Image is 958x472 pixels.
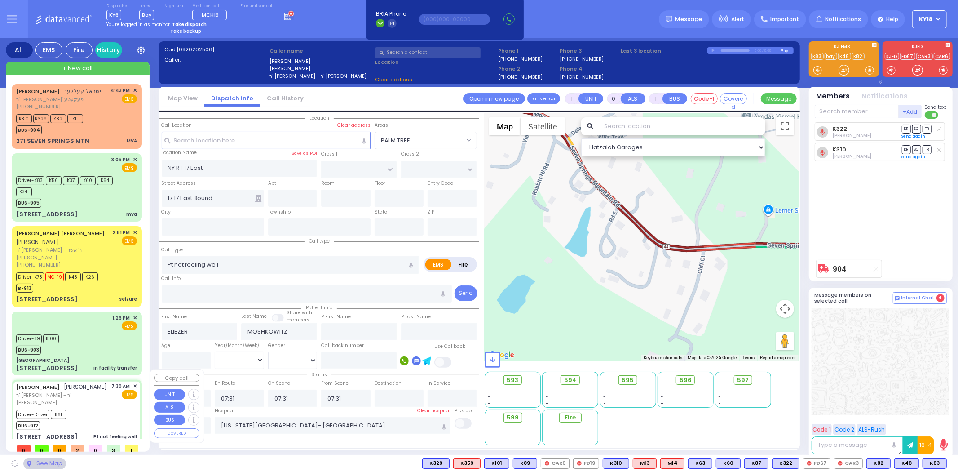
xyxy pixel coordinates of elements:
label: P First Name [321,313,351,321]
div: in facility transfer [93,365,137,371]
span: DR [902,145,911,154]
span: Lipa Blumenthal [832,153,871,160]
button: KY18 [912,10,947,28]
span: BUS-905 [16,199,41,208]
span: 593 [507,376,519,385]
div: K60 [716,458,741,469]
label: Caller: [164,56,267,64]
button: Transfer call [527,93,560,104]
span: EMS [122,390,137,399]
button: Covered [720,93,747,104]
label: [PERSON_NAME] [269,65,372,72]
button: UNIT [578,93,603,104]
span: 4 [936,294,945,302]
div: 271 SEVEN SPRINGS MTN [16,137,89,146]
span: Fire [565,413,576,422]
span: 2 [71,445,84,452]
span: + New call [62,64,93,73]
div: K329 [422,458,450,469]
a: K83 [811,53,824,60]
div: Fire [66,42,93,58]
a: K322 [832,125,847,132]
label: Pick up [455,407,472,414]
button: BUS [154,415,185,426]
h5: Message members on selected call [815,292,893,304]
button: UNIT [154,389,185,400]
span: - [603,387,606,393]
label: Call Type [162,246,183,254]
a: bay [825,53,837,60]
span: - [719,393,721,400]
span: Phone 4 [560,65,618,73]
label: On Scene [268,380,290,387]
span: ר' [PERSON_NAME]' פעקעטע [16,96,102,103]
label: Floor [375,180,385,187]
span: PALM TREE [381,136,410,145]
img: Google [487,349,517,361]
button: Code 2 [833,424,856,435]
span: Clear address [375,76,412,83]
div: BLS [772,458,799,469]
label: From Scene [321,380,349,387]
button: Internal Chat 4 [893,292,947,304]
div: BLS [484,458,509,469]
span: ✕ [133,229,137,236]
label: Clear hospital [417,407,450,414]
span: K64 [97,176,113,185]
button: Toggle fullscreen view [776,117,794,135]
span: - [603,400,606,407]
div: K359 [453,458,481,469]
button: Message [761,93,797,104]
span: K329 [33,114,49,123]
button: Code 1 [812,424,832,435]
button: Send [455,285,477,301]
span: - [661,400,663,407]
button: Copy call [154,374,199,383]
div: BLS [688,458,712,469]
span: EMS [122,321,137,330]
span: - [546,393,548,400]
label: Areas [375,122,388,129]
label: Clear address [337,122,371,129]
div: ALS [453,458,481,469]
div: [STREET_ADDRESS] [16,432,78,441]
label: Location Name [162,149,197,156]
span: K100 [43,334,59,343]
label: Call Info [162,275,181,282]
a: [PERSON_NAME] [PERSON_NAME] [16,230,105,237]
span: Phone 1 [498,47,556,55]
div: Year/Month/Week/Day [215,342,264,349]
a: CAR6 [934,53,950,60]
label: Fire units on call [240,4,274,9]
div: EMS [35,42,62,58]
label: EMS [425,259,451,270]
span: - [719,400,721,407]
a: Send again [902,154,926,160]
span: ✕ [133,87,137,94]
div: BLS [866,458,891,469]
div: All [6,42,33,58]
label: Township [268,209,291,216]
span: BUS-904 [16,125,42,134]
img: message.svg [666,16,672,22]
label: Use Callback [434,343,465,350]
label: Gender [268,342,285,349]
label: Fire [451,259,476,270]
span: Driver-K83 [16,176,44,185]
div: BLS [716,458,741,469]
span: [0820202506] [177,46,214,53]
a: 904 [833,266,847,272]
span: PALM TREE [375,132,477,149]
span: 597 [737,376,749,385]
a: KJFD [885,53,899,60]
label: [PHONE_NUMBER] [560,55,604,62]
a: History [95,42,122,58]
img: Logo [35,13,95,25]
label: Save as POI [291,150,317,156]
span: MCH19 [202,11,219,18]
span: Phone 2 [498,65,556,73]
span: Send text [925,104,947,111]
input: Search a contact [375,47,481,58]
label: P Last Name [401,313,431,321]
span: 7:30 AM [112,383,130,390]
